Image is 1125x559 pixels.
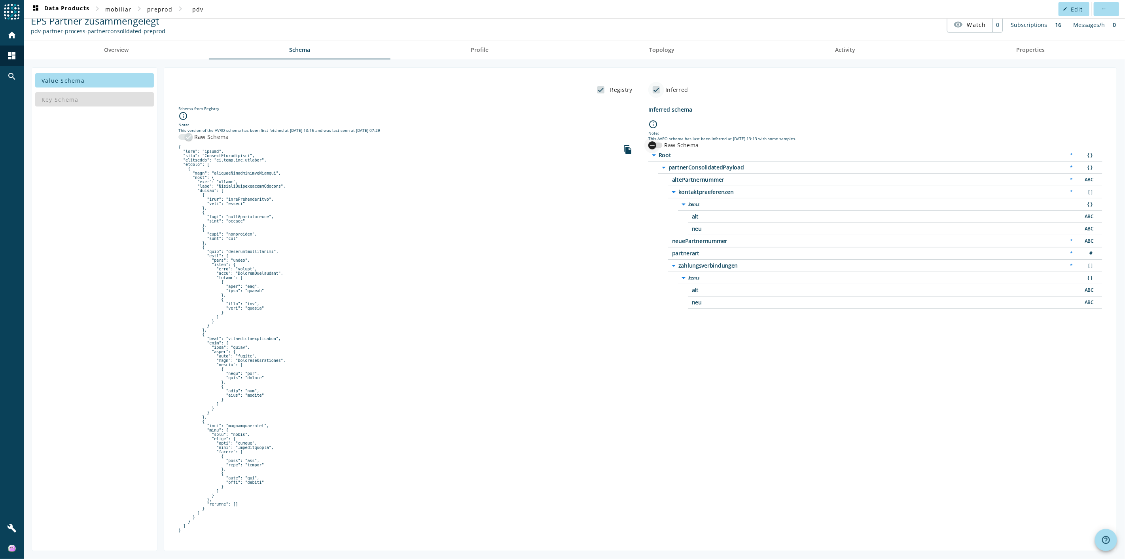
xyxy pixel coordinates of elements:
i: info_outline [648,120,658,129]
div: Kafka Topic: pdv-partner-process-partnerconsolidated-preprod [31,27,165,35]
i: info_outline [178,111,188,121]
div: Note: [178,122,633,127]
span: Value Schema [42,77,85,84]
span: Data Products [31,4,89,14]
span: /partnerConsolidatedPayload/altePartnernummer [672,177,870,183]
div: Number [1081,249,1097,258]
span: / [659,152,856,158]
button: Value Schema [35,73,154,87]
div: String [1081,286,1097,295]
span: /partnerConsolidatedPayload/kontaktpraeferenzen [678,189,876,195]
span: Properties [1016,47,1045,53]
span: /partnerConsolidatedPayload/partnerart [672,251,870,256]
label: Raw Schema [663,141,699,149]
div: Required [1066,151,1077,160]
div: Inferred schema [648,106,1102,113]
span: Overview [104,47,129,53]
div: 16 [1051,17,1065,32]
div: Object [1081,151,1097,160]
span: /partnerConsolidatedPayload/kontaktpraeferenzen/items/neu [692,226,890,232]
span: /partnerConsolidatedPayload/neuePartnernummer [672,238,870,244]
div: Subscriptions [1007,17,1051,32]
div: 0 [992,17,1002,32]
i: arrow_drop_down [659,163,669,172]
div: String [1081,213,1097,221]
span: Edit [1071,6,1083,13]
mat-icon: more_horiz [1102,7,1106,11]
div: Required [1066,164,1077,172]
span: /partnerConsolidatedPayload/zahlungsverbindungen [678,263,876,268]
button: mobiliar [102,2,134,16]
label: Raw Schema [193,133,229,141]
i: arrow_drop_down [679,200,688,209]
span: /partnerConsolidatedPayload/kontaktpraeferenzen/items/alt [692,214,890,219]
div: String [1081,225,1097,233]
div: Array [1081,188,1097,196]
img: ce950ecd0e1bab489e5942bdff878568 [8,545,16,553]
div: 0 [1109,17,1120,32]
button: Data Products [28,2,93,16]
mat-icon: build [7,523,17,533]
span: /partnerConsolidatedPayload/kontaktpraeferenzen/items [688,202,886,207]
button: Edit [1059,2,1089,16]
button: preprod [144,2,176,16]
i: arrow_drop_down [669,187,678,197]
span: EPS Partner zusammengelegt [31,14,159,27]
mat-icon: dashboard [7,51,17,61]
div: Messages/h [1069,17,1109,32]
mat-icon: visibility [954,20,963,29]
span: /partnerConsolidatedPayload [669,165,866,170]
div: Required [1066,262,1077,270]
div: This version of the AVRO schema has been first fetched at [DATE] 13:15 and was last seen at [DATE... [178,127,633,133]
span: /partnerConsolidatedPayload/zahlungsverbindungen/items/alt [692,287,890,293]
span: Profile [471,47,489,53]
mat-icon: edit [1063,7,1068,11]
div: Array [1081,262,1097,270]
div: Note: [648,130,1102,136]
mat-icon: search [7,72,17,81]
div: Object [1081,164,1097,172]
mat-icon: chevron_right [134,4,144,13]
i: arrow_drop_down [669,261,678,270]
div: Object [1081,200,1097,209]
div: Required [1066,176,1077,184]
label: Inferred [664,86,688,94]
mat-icon: chevron_right [93,4,102,13]
div: Required [1066,188,1077,196]
button: pdv [185,2,210,16]
i: arrow_drop_down [649,150,659,160]
mat-icon: dashboard [31,4,40,14]
div: Object [1081,274,1097,282]
span: Topology [650,47,675,53]
div: String [1081,176,1097,184]
div: Required [1066,249,1077,258]
div: String [1081,237,1097,245]
label: Registry [609,86,633,94]
div: Schema from Registry [178,106,633,111]
mat-icon: home [7,30,17,40]
mat-icon: help_outline [1101,535,1111,545]
span: Activity [835,47,856,53]
div: String [1081,299,1097,307]
span: /partnerConsolidatedPayload/zahlungsverbindungen/items [688,275,886,281]
button: Watch [947,17,992,32]
i: file_copy [623,145,633,154]
span: Schema [289,47,310,53]
div: This AVRO schema has last been inferred at [DATE] 13:13 with some samples. [648,136,1102,141]
pre: { "lore": "ipsumd", "sita": "ConsectEturadipisci", "elitseddo": "ei.temp.inc.utlabor", "etdolo": ... [178,145,633,532]
span: Watch [967,18,986,32]
img: spoud-logo.svg [4,4,20,20]
mat-icon: chevron_right [176,4,185,13]
span: preprod [147,6,172,13]
div: Required [1066,237,1077,245]
span: mobiliar [105,6,131,13]
span: /partnerConsolidatedPayload/zahlungsverbindungen/items/neu [692,300,890,305]
i: arrow_drop_down [679,273,688,283]
span: pdv [192,6,204,13]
